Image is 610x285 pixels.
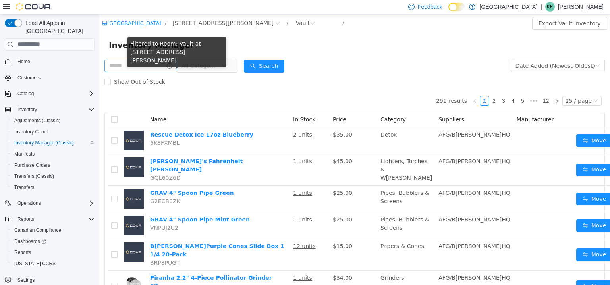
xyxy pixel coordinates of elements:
span: Home [17,58,30,65]
button: icon: swapMove [477,178,513,191]
img: Blazy Susan Purple Cones Slide Box 1 1/4 20-Pack placeholder [25,228,44,248]
span: Inventory [14,105,95,114]
a: Home [14,57,33,66]
span: Canadian Compliance [11,225,95,235]
span: Show Out of Stock [12,64,69,71]
div: Filtered to Room: Vault at [STREET_ADDRESS][PERSON_NAME] [28,23,127,53]
li: 4 [409,82,419,91]
span: Operations [14,198,95,208]
button: icon: swapMove [477,205,513,218]
span: Transfers (Classic) [11,171,95,181]
div: 25 / page [466,82,492,91]
span: $45.00 [234,144,253,150]
p: | [541,2,542,12]
a: 5 [419,82,428,91]
span: Reports [17,216,34,222]
div: Date Added (Newest-Oldest) [416,46,496,58]
span: Home [14,56,95,66]
span: Category [281,102,307,108]
span: Inventory Manager (Classic) [11,138,95,148]
a: B[PERSON_NAME]Purple Cones Slide Box 1 1/4 20-Pack [51,229,185,243]
td: Lighters, Torches & W[PERSON_NAME] [278,140,336,171]
span: Catalog [17,91,34,97]
button: icon: swapMove [477,266,513,279]
span: G2ECB0ZK [51,184,81,190]
span: Washington CCRS [11,259,95,268]
button: Operations [2,198,98,209]
a: 3 [400,82,409,91]
button: icon: searchSearch [145,46,185,58]
span: Dashboards [14,238,46,245]
img: Randy's Fahrenheit Torch Black placeholder [25,143,44,163]
li: 1 [380,82,390,91]
div: Kalli King [545,2,555,12]
button: Inventory [2,104,98,115]
a: 2 [390,82,399,91]
a: Piranha 2.2" 4-Piece Pollinator Grinder Silver [51,260,173,275]
span: AFG/B[PERSON_NAME]HQ [339,117,411,123]
span: Inventory Count [11,127,95,137]
a: Transfers [11,183,37,192]
input: Dark Mode [448,3,465,11]
button: [US_STATE] CCRS [8,258,98,269]
u: 2 units [194,117,213,123]
span: Transfers (Classic) [14,173,54,179]
span: Settings [14,275,95,285]
u: 12 units [194,229,216,235]
img: Cova [16,3,52,11]
span: Purchase Orders [11,160,95,170]
span: Reports [14,249,31,256]
a: Manifests [11,149,38,159]
a: GRAV 4" Spoon Pipe Mint Green [51,202,151,208]
a: Rescue Detox Ice 17oz Blueberry [51,117,154,123]
span: Manifests [11,149,95,159]
span: Inventory [17,106,37,113]
span: Name [51,102,67,108]
button: Reports [14,214,37,224]
a: 12 [441,82,452,91]
u: 1 units [194,202,213,208]
a: 1 [381,82,390,91]
span: Reports [14,214,95,224]
span: ••• [428,82,441,91]
span: 6K8FXMBL [51,125,80,132]
i: icon: left [373,85,378,89]
a: [PERSON_NAME]'s Fahrenheit [PERSON_NAME] [51,144,143,158]
button: Reports [2,214,98,225]
a: Settings [14,275,38,285]
span: Transfers [11,183,95,192]
a: Inventory Manager (Classic) [11,138,77,148]
button: Inventory [14,105,40,114]
span: Customers [14,73,95,83]
button: Export Vault Inventory [433,3,508,15]
p: [PERSON_NAME] [558,2,604,12]
span: Price [234,102,247,108]
button: Manifests [8,148,98,160]
span: [US_STATE] CCRS [14,260,56,267]
td: Pipes, Bubblers & Screens [278,171,336,198]
span: Manifests [14,151,35,157]
span: Manufacturer [417,102,455,108]
a: Transfers (Classic) [11,171,57,181]
a: Adjustments (Classic) [11,116,64,125]
li: 5 [419,82,428,91]
a: Canadian Compliance [11,225,64,235]
span: Inventory Manager (Classic) [14,140,74,146]
span: Inventory Count [14,129,48,135]
td: Detox [278,113,336,140]
span: AFG/B[PERSON_NAME]HQ [339,229,411,235]
a: GRAV 4" Spoon Pipe Green [51,175,135,182]
button: icon: swapMove [477,234,513,247]
span: $25.00 [234,175,253,182]
a: Purchase Orders [11,160,54,170]
td: Pipes, Bubblers & Screens [278,198,336,225]
span: Customers [17,75,41,81]
img: GRAV 4" Spoon Pipe Green placeholder [25,175,44,194]
span: $15.00 [234,229,253,235]
a: icon: shop[GEOGRAPHIC_DATA] [3,6,62,12]
button: Transfers (Classic) [8,171,98,182]
span: Purchase Orders [14,162,50,168]
span: Settings [17,277,35,283]
span: Inventory Manager [10,25,100,37]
